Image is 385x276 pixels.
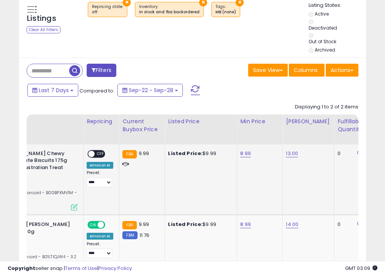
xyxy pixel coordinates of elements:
span: Columns [294,66,318,74]
div: Clear All Filters [27,26,60,33]
button: Sep-22 - Sep-28 [117,84,183,97]
span: OFF [104,222,116,228]
a: 8.99 [240,150,251,157]
span: Compared to: [79,87,114,94]
div: Amazon AI [87,233,113,240]
div: Listed Price [168,118,234,125]
a: 13.00 [286,150,298,157]
div: off [92,9,123,15]
div: Repricing [87,118,116,125]
span: Inventory : [139,4,200,15]
h5: Listings [27,13,56,24]
label: Active [315,11,329,17]
button: Actions [326,64,358,77]
label: Out of Stock [309,38,336,45]
span: Last 7 Days [39,86,69,94]
div: MB (none) [215,9,236,15]
div: 0 [337,221,361,228]
label: Deactivated [309,25,337,31]
b: Listed Price: [168,221,203,228]
small: FBA [122,221,136,229]
div: Preset: [87,241,113,259]
div: in stock and fba backordered [139,9,200,15]
span: Sep-22 - Sep-28 [129,86,173,94]
p: Listing States: [309,2,366,9]
span: 9.99 [139,221,149,228]
span: ON [88,222,98,228]
b: Listed Price: [168,150,203,157]
div: seller snap | | [8,265,132,272]
div: [PERSON_NAME] [286,118,331,125]
strong: Copyright [8,265,35,272]
a: 14.00 [286,221,298,228]
label: Archived [315,47,335,53]
div: Preset: [87,170,113,187]
button: Save View [248,64,288,77]
div: $9.99 [168,150,231,157]
button: Filters [87,64,116,77]
div: $9.99 [168,221,231,228]
button: Last 7 Days [27,84,78,97]
div: Displaying 1 to 2 of 2 items [295,103,358,111]
div: 0 [337,150,361,157]
small: FBM [122,231,137,239]
a: 8.99 [240,221,251,228]
span: Tags : [215,4,236,15]
span: OFF [95,151,107,157]
div: Fulfillable Quantity [337,118,364,133]
span: 2025-10-6 03:09 GMT [345,265,377,272]
div: Current Buybox Price [122,118,162,133]
button: Columns [289,64,325,77]
span: Repricing state : [92,4,123,15]
a: Privacy Policy [98,265,132,272]
span: 9.99 [139,150,149,157]
span: 11.76 [139,232,150,239]
div: Amazon AI [87,162,113,169]
div: Min Price [240,118,279,125]
small: FBA [122,150,136,158]
a: Terms of Use [65,265,97,272]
